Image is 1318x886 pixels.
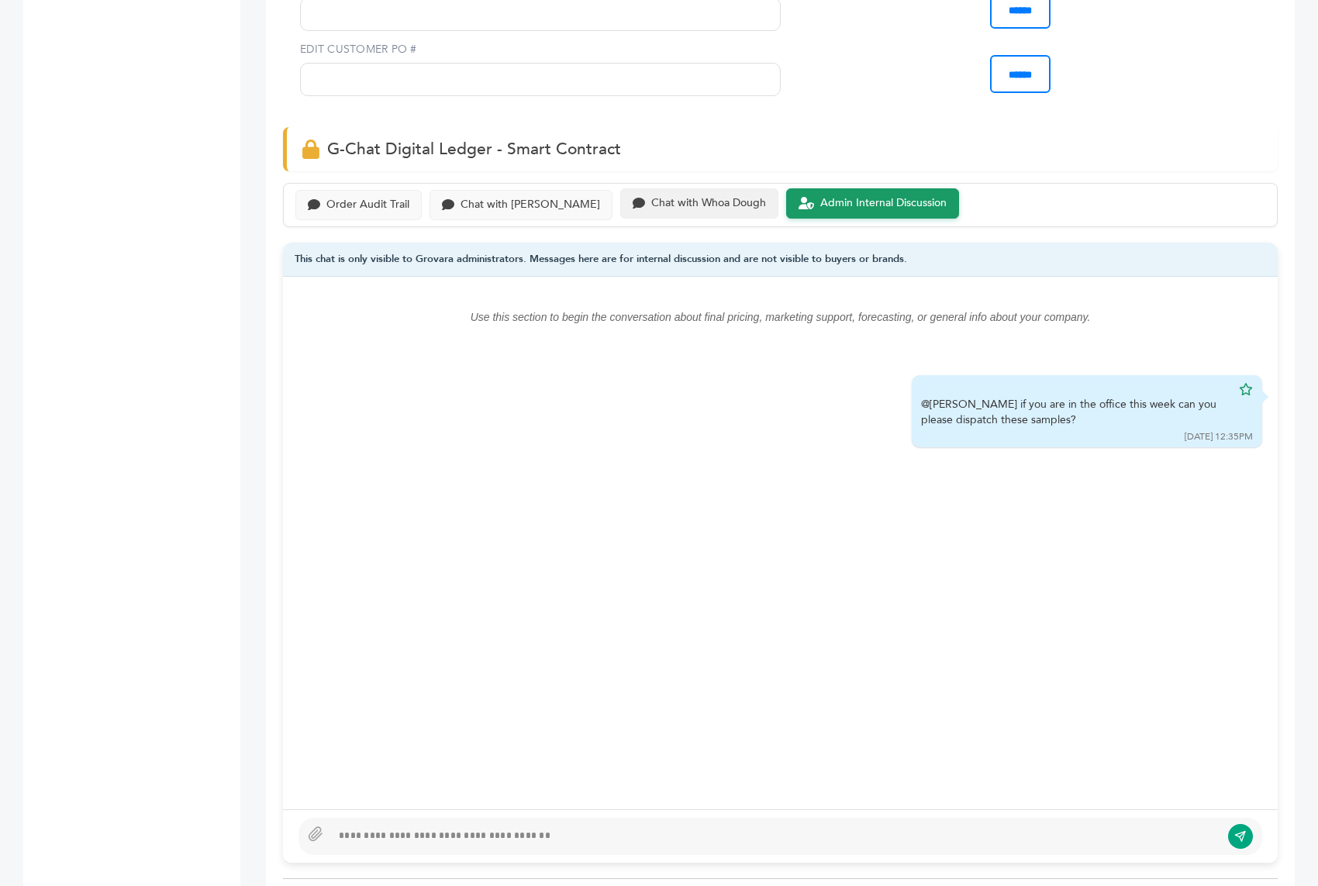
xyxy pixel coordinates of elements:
[1185,430,1253,443] div: [DATE] 12:35PM
[283,243,1278,278] div: This chat is only visible to Grovara administrators. Messages here are for internal discussion an...
[314,308,1247,326] p: Use this section to begin the conversation about final pricing, marketing support, forecasting, o...
[327,138,621,160] span: G-Chat Digital Ledger - Smart Contract
[300,42,781,57] label: EDIT CUSTOMER PO #
[461,198,600,212] div: Chat with [PERSON_NAME]
[651,197,766,210] div: Chat with Whoa Dough
[326,198,409,212] div: Order Audit Trail
[820,197,947,210] div: Admin Internal Discussion
[921,397,1231,427] div: @[PERSON_NAME] if you are in the office this week can you please dispatch these samples?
